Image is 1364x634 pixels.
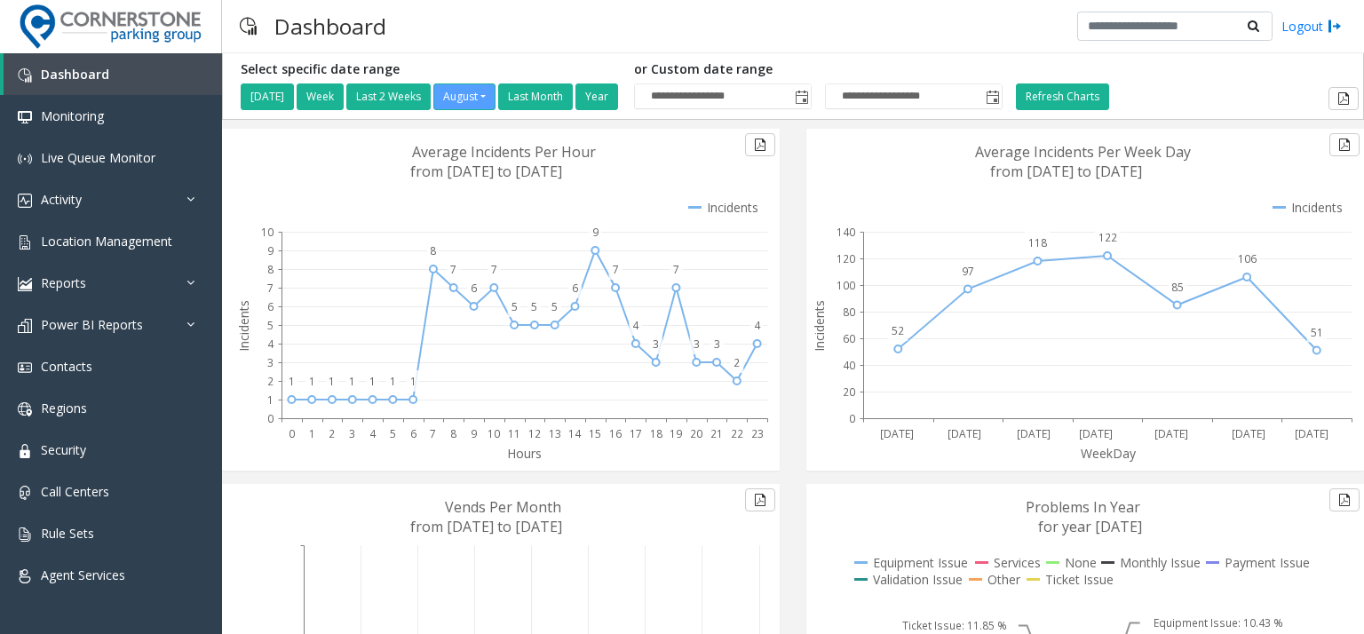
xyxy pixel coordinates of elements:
[1329,488,1360,511] button: Export to pdf
[18,194,32,208] img: 'icon'
[41,400,87,416] span: Regions
[982,84,1002,109] span: Toggle popup
[837,251,855,266] text: 120
[412,142,596,162] text: Average Incidents Per Hour
[267,392,274,408] text: 1
[1328,87,1359,110] button: Export to pdf
[1017,426,1051,441] text: [DATE]
[734,355,740,370] text: 2
[880,426,914,441] text: [DATE]
[390,374,396,389] text: 1
[433,83,496,110] button: August
[369,374,376,389] text: 1
[745,133,775,156] button: Export to pdf
[754,318,761,333] text: 4
[18,527,32,542] img: 'icon'
[410,374,416,389] text: 1
[430,426,436,441] text: 7
[948,426,981,441] text: [DATE]
[18,235,32,250] img: 'icon'
[267,355,274,370] text: 3
[4,53,222,95] a: Dashboard
[41,274,86,291] span: Reports
[975,142,1191,162] text: Average Incidents Per Week Day
[267,299,274,314] text: 6
[235,300,252,352] text: Incidents
[369,426,377,441] text: 4
[329,426,335,441] text: 2
[267,262,274,277] text: 8
[572,281,578,296] text: 6
[1081,445,1137,462] text: WeekDay
[297,83,344,110] button: Week
[531,299,537,314] text: 5
[471,281,477,296] text: 6
[507,445,542,462] text: Hours
[1238,251,1257,266] text: 106
[240,4,257,48] img: pageIcon
[1295,426,1328,441] text: [DATE]
[613,262,619,277] text: 7
[349,426,355,441] text: 3
[714,337,720,352] text: 3
[18,68,32,83] img: 'icon'
[632,318,639,333] text: 4
[267,411,274,426] text: 0
[751,426,764,441] text: 23
[849,411,855,426] text: 0
[690,426,702,441] text: 20
[1038,517,1142,536] text: for year [DATE]
[902,618,1007,633] text: Ticket Issue: 11.85 %
[430,243,436,258] text: 8
[892,323,904,338] text: 52
[309,426,315,441] text: 1
[267,374,274,389] text: 2
[609,426,622,441] text: 16
[990,162,1142,181] text: from [DATE] to [DATE]
[1281,17,1342,36] a: Logout
[41,191,82,208] span: Activity
[18,486,32,500] img: 'icon'
[498,83,573,110] button: Last Month
[410,426,416,441] text: 6
[18,152,32,166] img: 'icon'
[673,262,679,277] text: 7
[745,488,775,511] button: Export to pdf
[410,162,562,181] text: from [DATE] to [DATE]
[1026,497,1140,517] text: Problems In Year
[41,483,109,500] span: Call Centers
[267,337,274,352] text: 4
[329,374,335,389] text: 1
[488,426,500,441] text: 10
[41,149,155,166] span: Live Queue Monitor
[575,83,618,110] button: Year
[349,374,355,389] text: 1
[309,374,315,389] text: 1
[267,318,274,333] text: 5
[266,4,395,48] h3: Dashboard
[694,337,700,352] text: 3
[450,262,456,277] text: 7
[568,426,582,441] text: 14
[653,337,659,352] text: 3
[18,110,32,124] img: 'icon'
[1098,230,1117,245] text: 122
[18,402,32,416] img: 'icon'
[1328,17,1342,36] img: logout
[18,569,32,583] img: 'icon'
[267,281,274,296] text: 7
[1171,280,1184,295] text: 85
[346,83,431,110] button: Last 2 Weeks
[592,225,599,240] text: 9
[1016,83,1109,110] button: Refresh Charts
[811,300,828,352] text: Incidents
[589,426,601,441] text: 15
[267,243,274,258] text: 9
[843,358,855,373] text: 40
[261,225,274,240] text: 10
[551,299,558,314] text: 5
[843,305,855,320] text: 80
[41,567,125,583] span: Agent Services
[1311,325,1323,340] text: 51
[41,525,94,542] span: Rule Sets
